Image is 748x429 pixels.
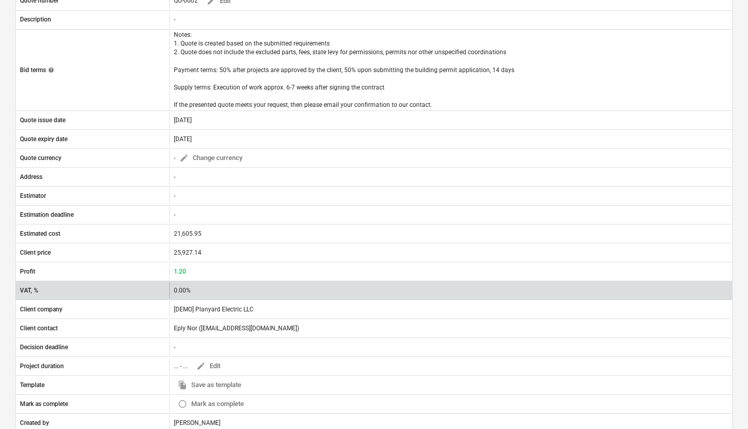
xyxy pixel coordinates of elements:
[174,249,206,256] div: 25,927.14
[20,286,38,295] p: VAT, %
[174,230,206,237] div: 21,605.95
[20,343,68,352] p: Decision deadline
[20,419,49,427] p: Created by
[174,15,175,24] p: -
[179,152,242,164] span: Change currency
[174,136,196,143] div: [DATE]
[20,362,64,371] p: Project duration
[46,67,54,73] span: help
[196,360,220,372] span: Edit
[20,230,60,238] p: Estimated cost
[20,154,61,163] p: Quote currency
[178,380,187,390] span: file_copy
[175,150,246,166] button: Change currency
[192,358,224,374] button: Edit
[174,267,186,276] p: 1.20
[174,306,254,313] div: [DEMO] Planyard Electric LLC
[20,211,74,219] p: Estimation deadline
[20,135,67,144] p: Quote expiry date
[174,150,297,166] div: -
[196,362,206,371] span: edit
[178,379,241,391] span: Save as template
[174,117,196,124] div: [DATE]
[20,400,68,409] p: Mark as complete
[174,377,245,393] button: Save as template
[20,116,65,125] p: Quote issue date
[174,192,179,199] div: -
[20,249,51,257] p: Client price
[179,153,189,163] span: edit
[174,358,224,374] div: ... - ...
[174,211,179,218] div: -
[20,324,58,333] p: Client contact
[174,325,299,332] div: Eply Nor ([EMAIL_ADDRESS][DOMAIN_NAME])
[174,31,514,109] p: Notes: 1. Quote is created based on the submitted requirements 2. Quote does not include the excl...
[20,267,35,276] p: Profit
[697,380,748,429] iframe: Chat Widget
[20,192,46,200] p: Estimator
[174,344,179,351] div: -
[178,399,187,409] span: radio_button_unchecked
[174,173,175,182] p: -
[20,173,42,182] p: Address
[20,66,54,75] div: Bid terms
[20,305,62,314] p: Client company
[20,381,44,390] p: Template
[20,15,51,24] p: Description
[174,396,248,412] button: Mark as complete
[174,287,195,294] div: 0.00%
[178,398,244,410] span: Mark as complete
